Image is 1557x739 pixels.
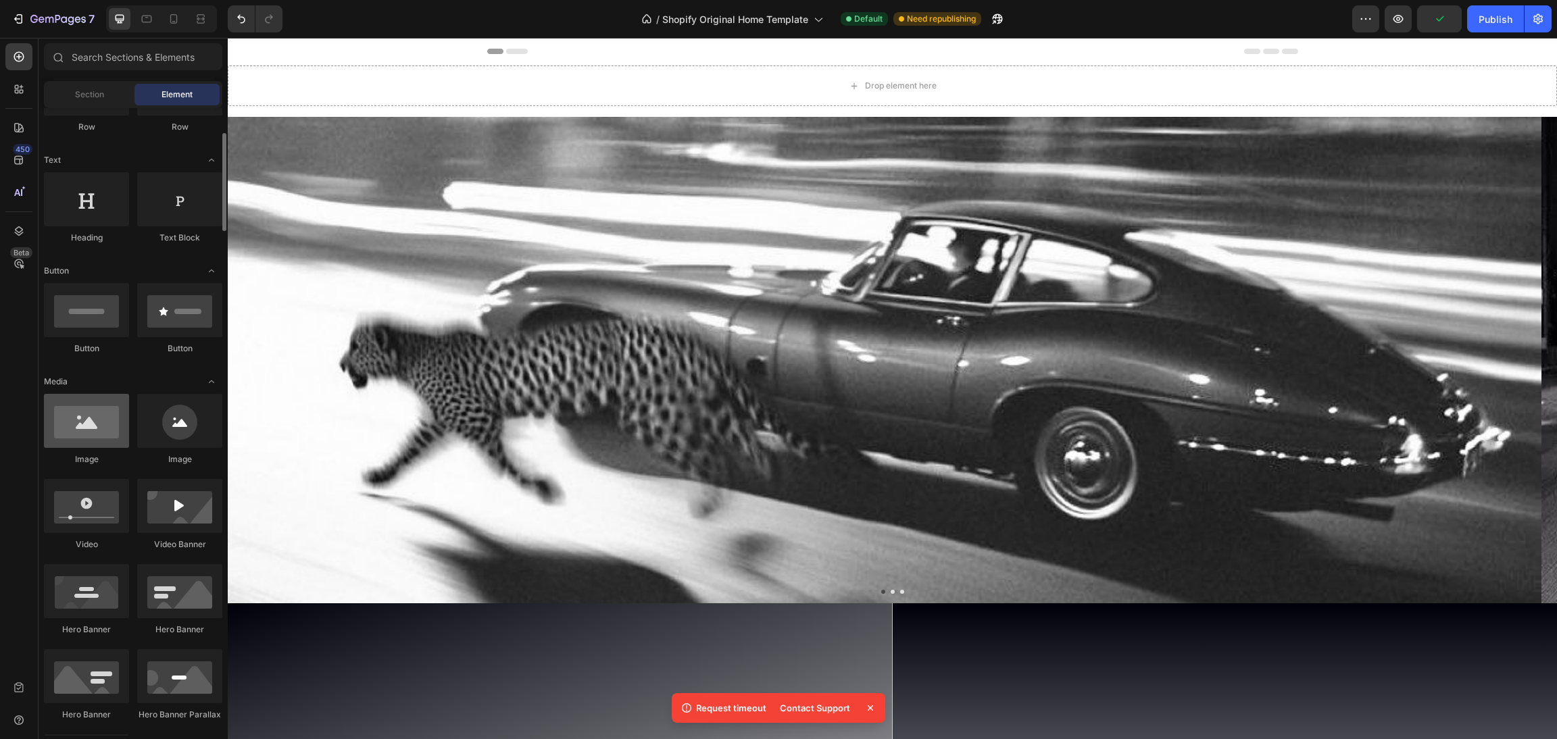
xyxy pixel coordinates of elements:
span: Toggle open [201,149,222,171]
span: Toggle open [201,371,222,392]
button: 7 [5,5,101,32]
div: Heading [44,232,129,244]
div: Publish [1479,12,1512,26]
iframe: Design area [228,38,1557,739]
button: Dot [663,552,667,556]
div: Undo/Redo [228,5,282,32]
div: Hero Banner [44,709,129,721]
input: Search Sections & Elements [44,43,222,70]
div: Hero Banner [137,623,222,636]
div: Text Block [137,232,222,244]
div: Video Banner [137,538,222,551]
p: 7 [89,11,95,27]
span: / [656,12,660,26]
span: Shopify Original Home Template [662,12,808,26]
span: Element [162,88,193,101]
div: Row [137,121,222,133]
span: Section [75,88,104,101]
span: Media [44,376,68,388]
span: Button [44,265,69,277]
span: Default [854,13,883,25]
button: Dot [672,552,676,556]
div: Image [137,453,222,465]
div: Video [44,538,129,551]
div: Beta [10,247,32,258]
div: Contact Support [772,698,858,717]
div: Hero Banner [44,623,129,636]
p: Request timeout [696,701,766,715]
span: Need republishing [907,13,976,25]
div: 450 [13,144,32,155]
div: Hero Banner Parallax [137,709,222,721]
div: Row [44,121,129,133]
div: Drop element here [637,43,709,53]
div: Image [44,453,129,465]
span: Toggle open [201,260,222,282]
button: Publish [1467,5,1524,32]
div: Button [137,342,222,355]
button: Dot [653,552,658,556]
span: Text [44,154,61,166]
div: Button [44,342,129,355]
